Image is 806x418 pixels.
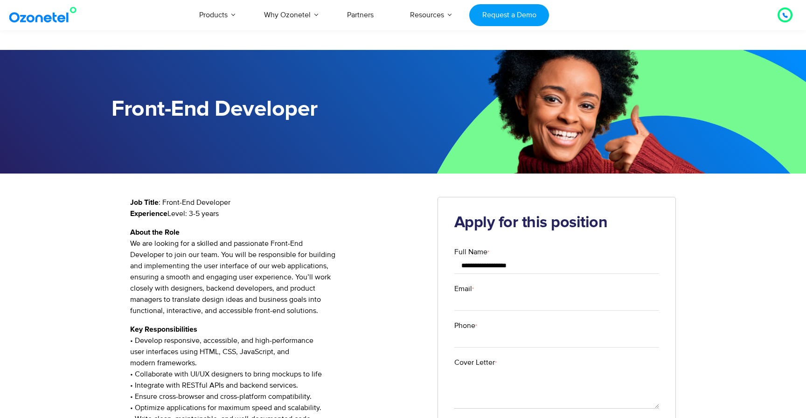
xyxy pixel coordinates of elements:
p: We are looking for a skilled and passionate Front-End Developer to join our team. You will be res... [130,227,424,316]
h2: Apply for this position [454,214,660,232]
strong: Job Title [130,199,159,206]
a: Request a Demo [469,4,549,26]
strong: Experience [130,210,167,217]
strong: About the Role [130,229,180,236]
strong: Key Responsibilities [130,326,197,333]
label: Full Name [454,246,660,258]
label: Email [454,283,660,294]
p: : Front-End Developer Level: 3-5 years [130,197,424,219]
label: Cover Letter [454,357,660,368]
h1: Front-End Developer [111,97,403,122]
label: Phone [454,320,660,331]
